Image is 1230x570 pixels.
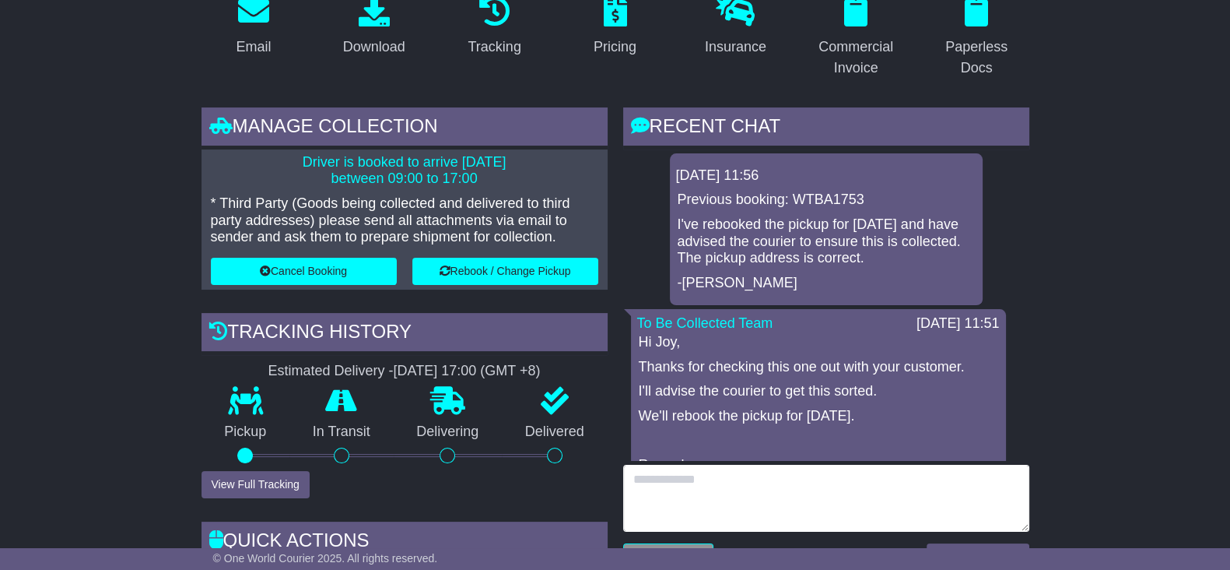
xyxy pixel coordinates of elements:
p: Pickup [201,424,290,441]
p: Thanks for checking this one out with your customer. [639,359,998,376]
div: [DATE] 11:51 [916,315,1000,332]
div: [DATE] 11:56 [676,167,976,185]
div: RECENT CHAT [623,107,1029,150]
span: © One World Courier 2025. All rights reserved. [213,552,438,565]
p: I'll advise the courier to get this sorted. [639,383,998,400]
p: I've rebooked the pickup for [DATE] and have advised the courier to ensure this is collected. The... [678,216,975,267]
div: [DATE] 17:00 (GMT +8) [394,363,541,380]
p: In Transit [289,424,394,441]
div: Insurance [705,37,766,58]
div: Quick Actions [201,522,608,564]
a: To Be Collected Team [637,315,773,331]
div: Pricing [594,37,636,58]
div: Manage collection [201,107,608,150]
p: * Third Party (Goods being collected and delivered to third party addresses) please send all atta... [211,195,598,246]
div: Commercial Invoice [814,37,899,79]
p: Delivered [502,424,608,441]
div: Download [343,37,405,58]
p: Previous booking: WTBA1753 [678,192,975,209]
p: Delivering [394,424,503,441]
p: We'll rebook the pickup for [DATE]. [639,408,998,425]
div: Estimated Delivery - [201,363,608,380]
div: Tracking history [201,313,608,355]
div: Tracking [468,37,520,58]
div: Paperless Docs [934,37,1019,79]
button: Rebook / Change Pickup [412,258,598,285]
button: Cancel Booking [211,258,397,285]
p: -[PERSON_NAME] [678,275,975,292]
p: Driver is booked to arrive [DATE] between 09:00 to 17:00 [211,154,598,188]
div: Email [236,37,271,58]
button: View Full Tracking [201,471,310,498]
p: Hi Joy, [639,334,998,351]
p: Regards, [639,457,998,474]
